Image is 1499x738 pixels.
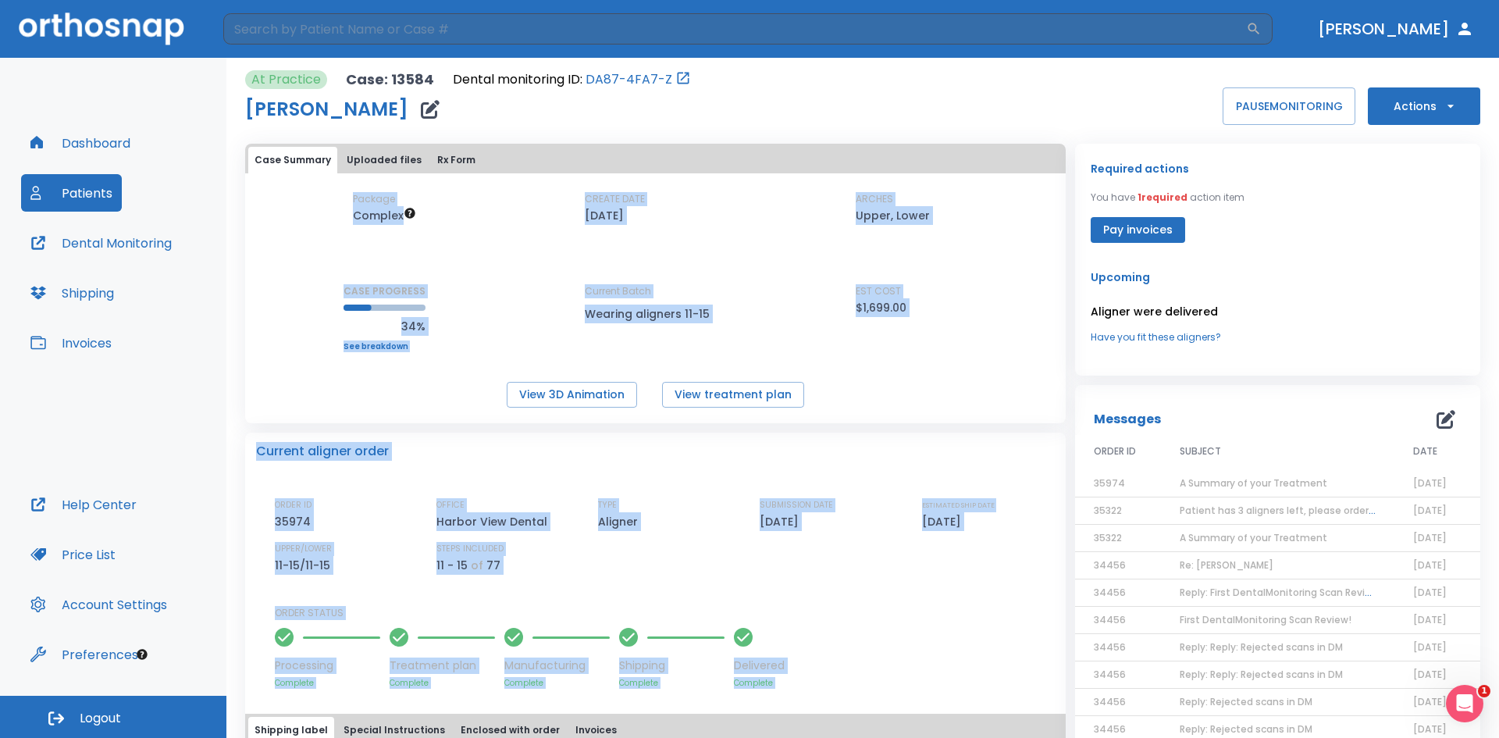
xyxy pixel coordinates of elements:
[1413,695,1447,708] span: [DATE]
[346,70,434,89] p: Case: 13584
[1180,558,1273,572] span: Re: [PERSON_NAME]
[1413,722,1447,736] span: [DATE]
[1091,159,1189,178] p: Required actions
[1094,531,1122,544] span: 35322
[248,147,1063,173] div: tabs
[21,586,176,623] button: Account Settings
[856,284,901,298] p: EST COST
[1446,685,1483,722] iframe: Intercom live chat
[734,658,785,674] p: Delivered
[922,498,995,512] p: ESTIMATED SHIP DATE
[1180,695,1312,708] span: Reply: Rejected scans in DM
[453,70,582,89] p: Dental monitoring ID:
[1138,191,1187,204] span: 1 required
[256,442,389,461] p: Current aligner order
[1091,268,1465,287] p: Upcoming
[507,382,637,408] button: View 3D Animation
[1180,613,1351,626] span: First DentalMonitoring Scan Review!
[1413,668,1447,681] span: [DATE]
[856,298,906,317] p: $1,699.00
[1094,668,1126,681] span: 34456
[1094,504,1122,517] span: 35322
[353,192,395,206] p: Package
[1094,476,1125,490] span: 35974
[1413,531,1447,544] span: [DATE]
[21,324,121,362] button: Invoices
[1478,685,1490,697] span: 1
[275,512,316,531] p: 35974
[453,70,691,89] div: Open patient in dental monitoring portal
[1180,531,1327,544] span: A Summary of your Treatment
[1180,668,1343,681] span: Reply: Reply: Rejected scans in DM
[1180,586,1382,599] span: Reply: First DentalMonitoring Scan Review!
[922,512,967,531] p: [DATE]
[619,658,725,674] p: Shipping
[585,206,624,225] p: [DATE]
[1094,613,1126,626] span: 34456
[21,274,123,312] button: Shipping
[585,284,725,298] p: Current Batch
[1094,558,1126,572] span: 34456
[760,498,833,512] p: SUBMISSION DATE
[1413,504,1447,517] span: [DATE]
[1091,302,1465,321] p: Aligner were delivered
[1180,640,1343,654] span: Reply: Reply: Rejected scans in DM
[275,498,312,512] p: ORDER ID
[1312,15,1480,43] button: [PERSON_NAME]
[1094,695,1126,708] span: 34456
[504,677,610,689] p: Complete
[21,536,125,573] button: Price List
[340,147,428,173] button: Uploaded files
[21,224,181,262] a: Dental Monitoring
[390,677,495,689] p: Complete
[585,192,645,206] p: CREATE DATE
[504,658,610,674] p: Manufacturing
[344,284,425,298] p: CASE PROGRESS
[436,498,465,512] p: OFFICE
[223,13,1246,45] input: Search by Patient Name or Case #
[1413,558,1447,572] span: [DATE]
[1091,191,1244,205] p: You have action item
[1091,217,1185,243] button: Pay invoices
[1413,613,1447,626] span: [DATE]
[734,677,785,689] p: Complete
[1180,476,1327,490] span: A Summary of your Treatment
[1180,504,1415,517] span: Patient has 3 aligners left, please order next set!
[275,677,380,689] p: Complete
[1180,722,1312,736] span: Reply: Rejected scans in DM
[619,677,725,689] p: Complete
[1094,444,1136,458] span: ORDER ID
[436,512,553,531] p: Harbor View Dental
[1413,586,1447,599] span: [DATE]
[486,556,500,575] p: 77
[598,498,617,512] p: TYPE
[21,486,146,523] button: Help Center
[1180,444,1221,458] span: SUBJECT
[275,658,380,674] p: Processing
[21,636,148,673] button: Preferences
[135,647,149,661] div: Tooltip anchor
[275,542,332,556] p: UPPER/LOWER
[21,174,122,212] button: Patients
[1091,330,1465,344] a: Have you fit these aligners?
[662,382,804,408] button: View treatment plan
[1094,586,1126,599] span: 34456
[431,147,482,173] button: Rx Form
[344,342,425,351] a: See breakdown
[390,658,495,674] p: Treatment plan
[275,556,336,575] p: 11-15/11-15
[21,124,140,162] button: Dashboard
[1094,410,1161,429] p: Messages
[760,512,804,531] p: [DATE]
[19,12,184,45] img: Orthosnap
[1368,87,1480,125] button: Actions
[436,542,504,556] p: STEPS INCLUDED
[436,556,468,575] p: 11 - 15
[856,192,893,206] p: ARCHES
